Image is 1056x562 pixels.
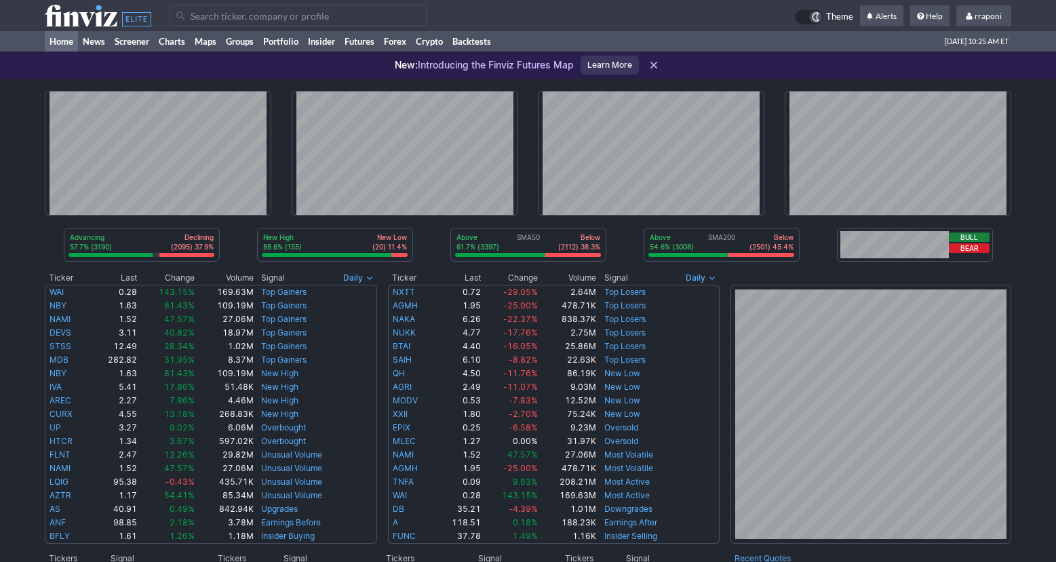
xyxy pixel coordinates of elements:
[482,271,539,285] th: Change
[604,314,646,324] a: Top Losers
[190,31,221,52] a: Maps
[975,11,1002,21] span: rraponi
[164,341,195,351] span: 28.34%
[604,382,640,392] a: New Low
[263,233,302,242] p: New High
[343,271,363,285] span: Daily
[956,5,1011,27] a: rraponi
[395,58,574,72] p: Introducing the Finviz Futures Map
[604,300,646,310] a: Top Losers
[393,341,410,351] a: BTAI
[78,31,110,52] a: News
[435,529,482,544] td: 37.78
[261,477,322,487] a: Unusual Volume
[393,409,408,419] a: XXII
[503,300,538,310] span: -25.00%
[195,421,254,435] td: 6.06M
[170,422,195,433] span: 9.02%
[90,299,138,313] td: 1.63
[393,477,414,487] a: TNFA
[50,395,71,405] a: AREC
[164,314,195,324] span: 47.57%
[261,314,307,324] a: Top Gainers
[50,300,66,310] a: NBY
[164,355,195,365] span: 31.95%
[435,285,482,299] td: 0.72
[949,243,990,253] button: Bear
[90,529,138,544] td: 1.61
[261,531,315,541] a: Insider Buying
[261,517,321,527] a: Earnings Before
[90,326,138,340] td: 3.11
[795,9,853,24] a: Theme
[261,395,298,405] a: New High
[50,382,62,392] a: IVA
[50,517,66,527] a: ANF
[604,436,638,446] a: Oversold
[258,31,303,52] a: Portfolio
[503,368,538,378] span: -11.76%
[539,299,597,313] td: 478.71K
[50,463,71,473] a: NAMI
[604,273,628,283] span: Signal
[648,233,795,253] div: SMA200
[502,490,538,500] span: 143.15%
[604,463,653,473] a: Most Volatile
[45,31,78,52] a: Home
[393,314,415,324] a: NAKA
[749,242,794,252] p: (2501) 45.4%
[686,271,705,285] span: Daily
[503,314,538,324] span: -22.37%
[503,327,538,338] span: -17.76%
[435,407,482,421] td: 1.80
[90,475,138,489] td: 95.38
[170,504,195,514] span: 0.49%
[749,233,794,242] p: Below
[539,285,597,299] td: 2.64M
[539,394,597,407] td: 12.52M
[261,327,307,338] a: Top Gainers
[513,517,538,527] span: 0.18%
[393,327,416,338] a: NUKK
[604,517,657,527] a: Earnings After
[503,382,538,392] span: -11.07%
[164,490,195,500] span: 54.41%
[50,287,64,297] a: WAI
[503,287,538,297] span: -29.05%
[539,448,597,462] td: 27.06M
[539,340,597,353] td: 25.86M
[393,287,415,297] a: NXTT
[393,504,404,514] a: DB
[261,273,285,283] span: Signal
[539,367,597,380] td: 86.19K
[411,31,448,52] a: Crypto
[604,531,657,541] a: Insider Selling
[50,314,71,324] a: NAMI
[195,271,254,285] th: Volume
[50,436,73,446] a: HTCR
[393,436,416,446] a: MLEC
[558,242,600,252] p: (2112) 38.3%
[539,421,597,435] td: 9.23M
[435,462,482,475] td: 1.95
[435,502,482,516] td: 35.21
[604,449,653,460] a: Most Volatile
[509,395,538,405] span: -7.83%
[261,287,307,297] a: Top Gainers
[558,233,600,242] p: Below
[910,5,950,27] a: Help
[50,409,73,419] a: CURX
[539,475,597,489] td: 208.21M
[50,327,71,338] a: DEVS
[164,327,195,338] span: 40.82%
[90,421,138,435] td: 3.27
[263,242,302,252] p: 88.6% (155)
[604,287,646,297] a: Top Losers
[604,504,652,514] a: Downgrades
[195,313,254,326] td: 27.06M
[195,529,254,544] td: 1.18M
[503,463,538,473] span: -25.00%
[90,448,138,462] td: 2.47
[90,340,138,353] td: 12.49
[393,531,416,541] a: FUNC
